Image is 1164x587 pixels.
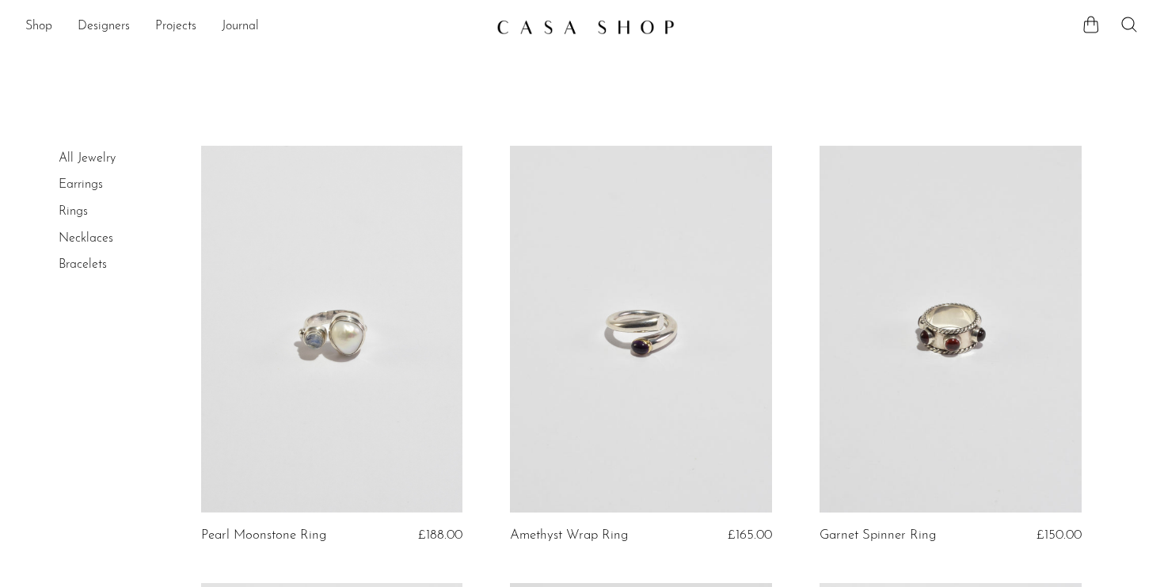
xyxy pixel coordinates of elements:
[728,528,772,542] span: £165.00
[510,528,628,543] a: Amethyst Wrap Ring
[59,232,113,245] a: Necklaces
[59,178,103,191] a: Earrings
[59,152,116,165] a: All Jewelry
[201,528,326,543] a: Pearl Moonstone Ring
[222,17,259,37] a: Journal
[25,13,484,40] nav: Desktop navigation
[25,17,52,37] a: Shop
[155,17,196,37] a: Projects
[59,205,88,218] a: Rings
[78,17,130,37] a: Designers
[25,13,484,40] ul: NEW HEADER MENU
[820,528,936,543] a: Garnet Spinner Ring
[418,528,462,542] span: £188.00
[1037,528,1082,542] span: £150.00
[59,258,107,271] a: Bracelets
